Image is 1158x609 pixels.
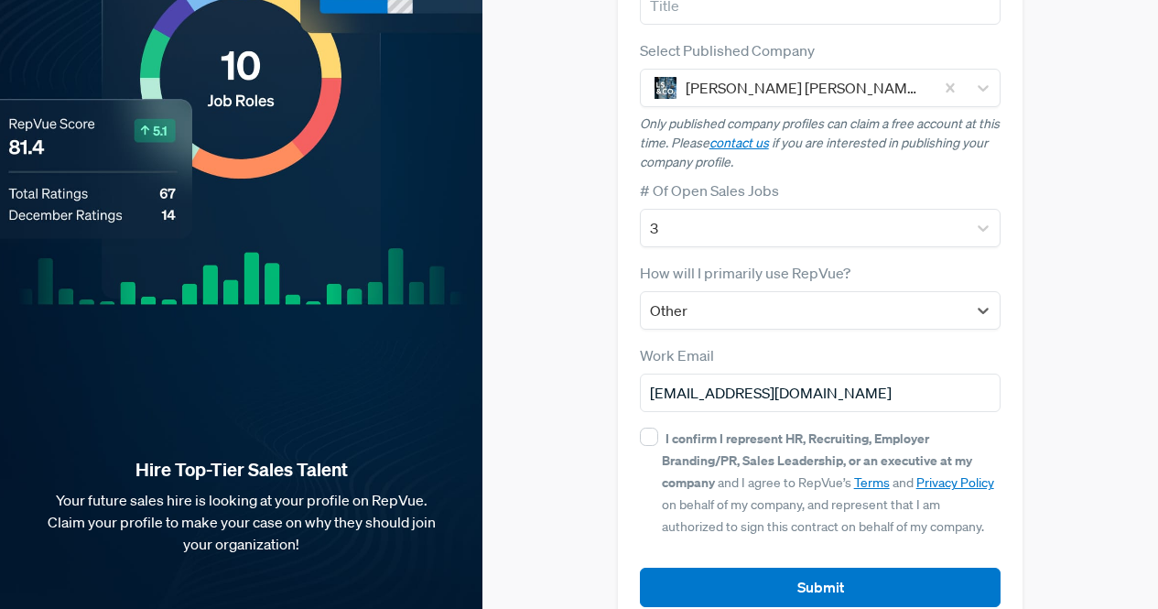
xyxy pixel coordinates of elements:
[662,430,972,491] strong: I confirm I represent HR, Recruiting, Employer Branding/PR, Sales Leadership, or an executive at ...
[854,474,890,491] a: Terms
[916,474,994,491] a: Privacy Policy
[640,568,1001,607] button: Submit
[29,458,453,482] strong: Hire Top-Tier Sales Talent
[29,489,453,555] p: Your future sales hire is looking at your profile on RepVue. Claim your profile to make your case...
[640,344,714,366] label: Work Email
[709,135,769,151] a: contact us
[655,77,676,99] img: Levi Strauss & Co.
[640,39,815,61] label: Select Published Company
[640,179,779,201] label: # Of Open Sales Jobs
[662,430,994,535] span: and I agree to RepVue’s and on behalf of my company, and represent that I am authorized to sign t...
[640,114,1001,172] p: Only published company profiles can claim a free account at this time. Please if you are interest...
[640,374,1001,412] input: Email
[640,262,850,284] label: How will I primarily use RepVue?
